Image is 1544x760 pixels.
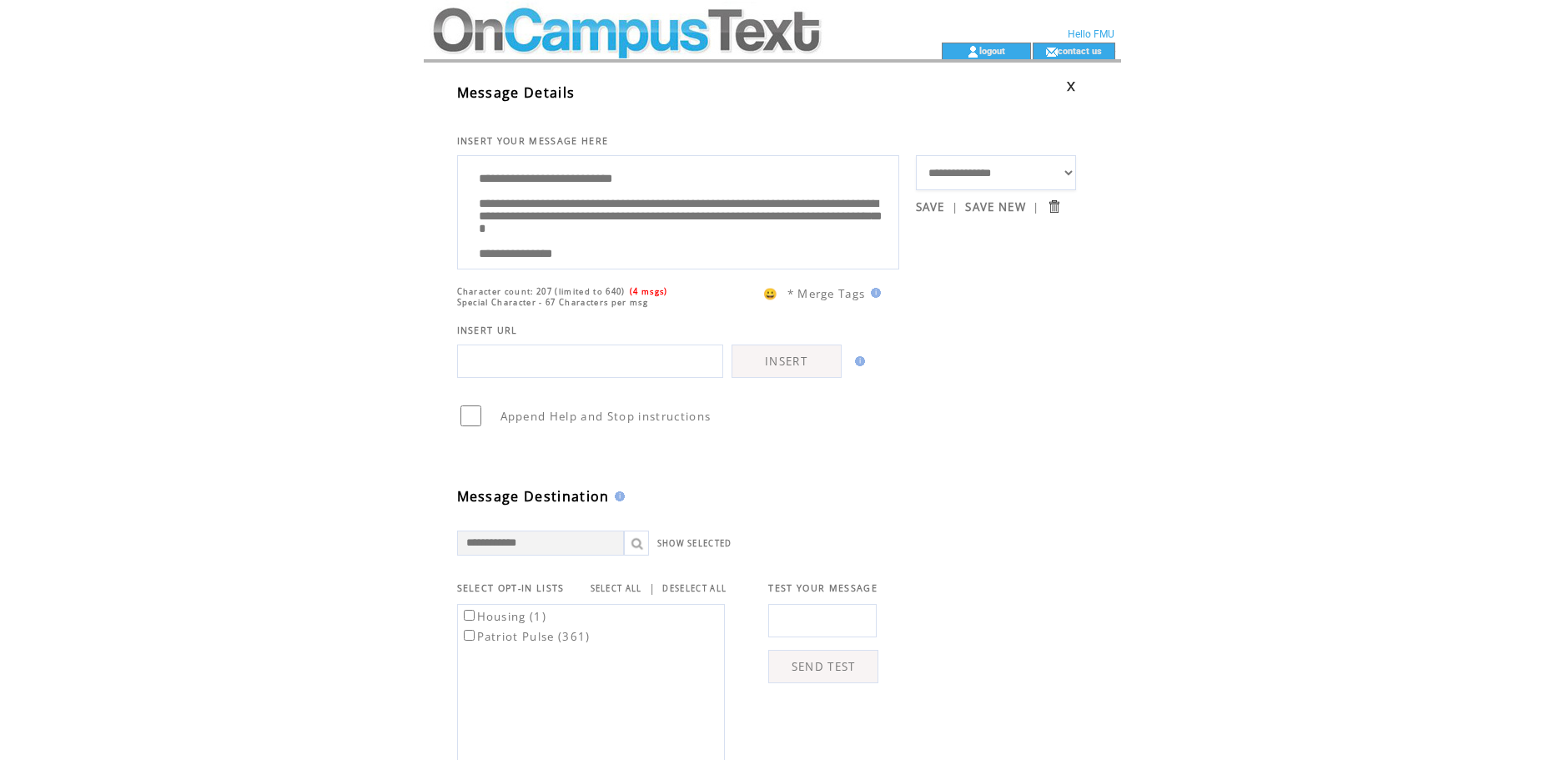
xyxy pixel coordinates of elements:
span: INSERT YOUR MESSAGE HERE [457,135,609,147]
a: SAVE [916,199,945,214]
img: help.gif [850,356,865,366]
span: Message Destination [457,487,610,506]
a: SEND TEST [768,650,878,683]
a: INSERT [732,345,842,378]
span: Special Character - 67 Characters per msg [457,297,649,308]
span: (4 msgs) [630,286,668,297]
img: help.gif [610,491,625,501]
span: Character count: 207 (limited to 640) [457,286,626,297]
a: logout [979,45,1005,56]
label: Housing (1) [460,609,547,624]
span: | [952,199,958,214]
span: Hello FMU [1068,28,1114,40]
input: Submit [1046,199,1062,214]
span: SELECT OPT-IN LISTS [457,582,565,594]
span: Message Details [457,83,576,102]
input: Patriot Pulse (361) [464,630,475,641]
img: help.gif [866,288,881,298]
span: | [649,581,656,596]
a: SELECT ALL [591,583,642,594]
label: Patriot Pulse (361) [460,629,591,644]
a: DESELECT ALL [662,583,727,594]
input: Housing (1) [464,610,475,621]
span: 😀 [763,286,778,301]
a: contact us [1058,45,1102,56]
a: SHOW SELECTED [657,538,732,549]
span: | [1033,199,1039,214]
img: contact_us_icon.gif [1045,45,1058,58]
a: SAVE NEW [965,199,1026,214]
span: * Merge Tags [787,286,866,301]
img: account_icon.gif [967,45,979,58]
span: INSERT URL [457,325,518,336]
span: Append Help and Stop instructions [500,409,712,424]
span: TEST YOUR MESSAGE [768,582,878,594]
